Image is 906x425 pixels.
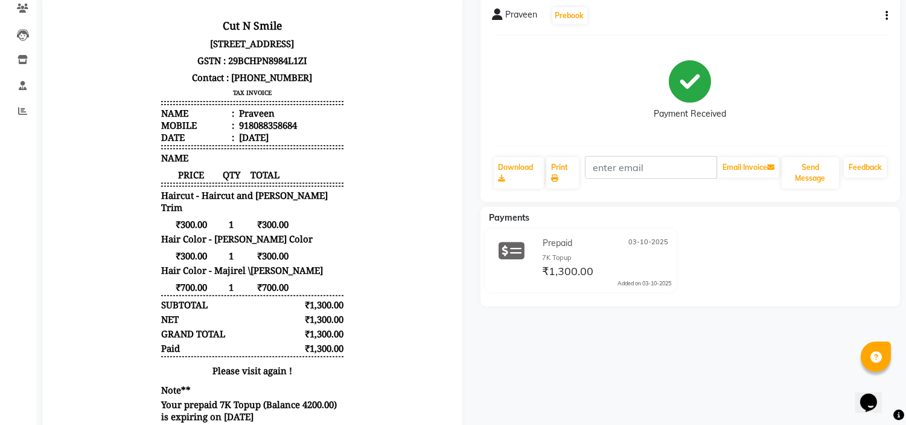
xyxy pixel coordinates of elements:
button: Email Invoice [718,157,779,178]
div: ₹1,300.00 [242,307,290,319]
div: 7K Topup [542,253,671,263]
span: QTY [167,163,187,175]
span: : [177,113,180,125]
p: Please visit again ! [107,358,289,371]
div: Added on 03-10-2025 [617,279,671,288]
span: PRICE [107,163,167,175]
div: SUBTOTAL [107,293,153,305]
span: : [177,101,180,113]
div: ₹1,300.00 [242,322,290,334]
div: ₹1,300.00 [242,336,290,348]
span: Praveen [506,8,538,25]
span: : [177,125,180,137]
div: Paid [107,336,126,348]
span: Payments [490,212,530,223]
p: Your prepaid 7K Topup (Balance 4200.00) is expiring on [DATE] [107,392,289,417]
span: Haircut - Haircut and [PERSON_NAME] Trim [107,183,289,207]
span: NAME [107,146,134,158]
p: Contact : [PHONE_NUMBER] [107,63,289,80]
span: ₹1,300.00 [542,264,593,281]
div: [DATE] [182,125,214,137]
p: GSTN : 29BCHPN8984L1ZI [107,46,289,63]
div: NET [107,307,124,319]
span: ₹700.00 [187,275,235,287]
div: Payment Received [654,108,726,121]
div: Praveen [182,101,220,113]
span: ₹300.00 [107,212,167,224]
p: [STREET_ADDRESS] [107,29,289,46]
input: enter email [585,156,717,179]
button: Prebook [552,7,587,24]
span: 03-10-2025 [628,237,668,250]
span: Hair Color - Majirel \[PERSON_NAME] [107,258,269,270]
span: 1 [167,244,187,256]
span: 1 [167,275,187,287]
span: Prepaid [543,237,572,250]
div: Name [107,101,180,113]
span: ₹300.00 [187,244,235,256]
span: ₹300.00 [107,244,167,256]
span: Hair Color - [PERSON_NAME] Color [107,227,258,239]
div: ₹1,300.00 [242,293,290,305]
span: 1 [167,212,187,224]
div: Date [107,125,180,137]
button: Send Message [782,157,839,189]
iframe: chat widget [855,377,894,413]
a: Download [494,157,544,189]
h3: Cut N Smile [107,10,289,29]
span: ₹300.00 [187,212,235,224]
a: Feedback [844,157,887,178]
div: Mobile [107,113,180,125]
h3: TAX INVOICE [107,80,289,93]
div: 918088358684 [182,113,243,125]
div: GRAND TOTAL [107,322,171,334]
a: Print [546,157,579,189]
span: TOTAL [187,163,235,175]
span: ₹700.00 [107,275,167,287]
